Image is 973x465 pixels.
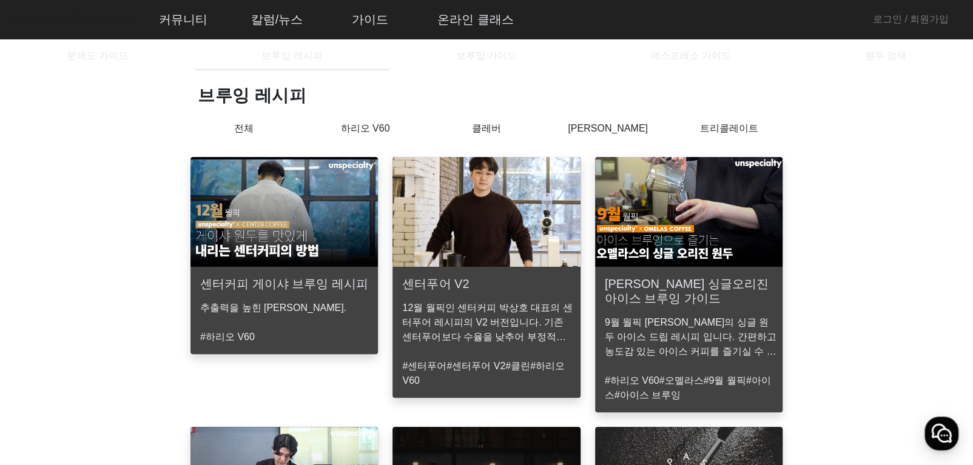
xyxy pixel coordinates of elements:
[10,9,137,30] img: logo
[426,121,547,136] p: 클레버
[402,276,469,291] h3: 센터푸어 V2
[614,390,681,400] a: #아이스 브루잉
[261,51,322,61] span: 브루잉 레시피
[200,301,373,315] p: 추출력을 높힌 [PERSON_NAME].
[38,383,45,392] span: 홈
[864,51,906,61] span: 원두 검색
[342,3,398,36] a: 가이드
[428,3,524,36] a: 온라인 클래스
[187,383,202,392] span: 설정
[67,51,127,61] span: 분쇄도 가이드
[505,361,530,371] a: #클린
[703,375,746,386] a: #9월 월픽
[456,51,517,61] span: 브루잉 가이드
[157,364,233,395] a: 설정
[446,361,505,371] a: #센터푸어 V2
[402,361,446,371] a: #센터푸어
[200,332,255,342] a: #하리오 V60
[605,315,778,359] p: 9월 월픽 [PERSON_NAME]의 싱글 원두 아이스 드립 레시피 입니다. 간편하고 농도감 있는 아이스 커피를 즐기실 수 있습니다.
[111,383,126,393] span: 대화
[4,364,80,395] a: 홈
[605,276,773,306] h3: [PERSON_NAME] 싱글오리진 아이스 브루잉 가이드
[605,375,659,386] a: #하리오 V60
[588,157,790,412] a: [PERSON_NAME] 싱글오리진 아이스 브루잉 가이드9월 월픽 [PERSON_NAME]의 싱글 원두 아이스 드립 레시피 입니다. 간편하고 농도감 있는 아이스 커피를 즐기실...
[198,85,790,107] h1: 브루잉 레시피
[873,12,949,27] a: 로그인 / 회원가입
[651,51,731,61] span: 에스프레소 가이드
[183,121,305,142] p: 전체
[80,364,157,395] a: 대화
[668,121,790,136] p: 트리콜레이트
[659,375,703,386] a: #오멜라스
[305,121,426,136] p: 하리오 V60
[149,3,217,36] a: 커뮤니티
[547,121,668,136] p: [PERSON_NAME]
[385,157,587,412] a: 센터푸어 V212월 월픽인 센터커피 박상호 대표의 센터푸어 레시피의 V2 버전입니다. 기존 센터푸어보다 수율을 낮추어 부정적인 맛이 억제되었습니다.#센터푸어#센터푸어 V2#클...
[241,3,313,36] a: 칼럼/뉴스
[183,157,385,412] a: 센터커피 게이샤 브루잉 레시피추출력을 높힌 [PERSON_NAME].#하리오 V60
[402,301,575,344] p: 12월 월픽인 센터커피 박상호 대표의 센터푸어 레시피의 V2 버전입니다. 기존 센터푸어보다 수율을 낮추어 부정적인 맛이 억제되었습니다.
[200,276,368,291] h3: 센터커피 게이샤 브루잉 레시피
